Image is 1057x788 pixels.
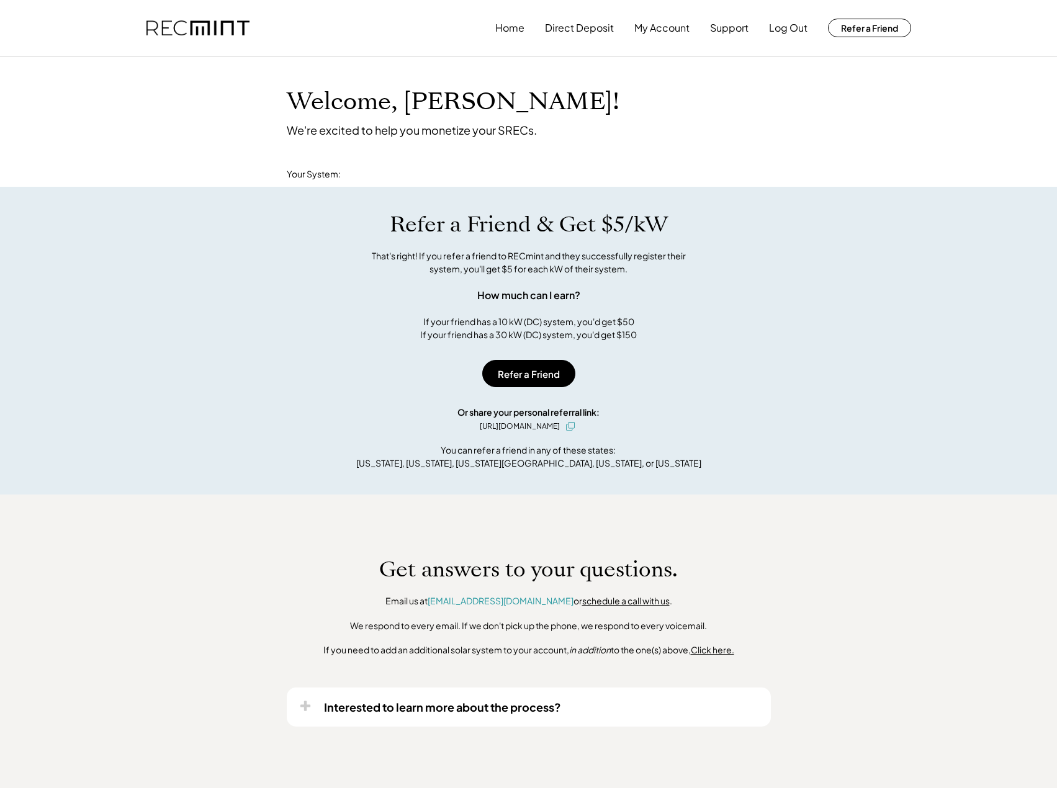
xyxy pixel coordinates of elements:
button: Support [710,16,749,40]
button: My Account [634,16,690,40]
div: You can refer a friend in any of these states: [US_STATE], [US_STATE], [US_STATE][GEOGRAPHIC_DATA... [356,444,701,470]
button: Refer a Friend [828,19,911,37]
div: Interested to learn more about the process? [324,700,561,714]
div: We respond to every email. If we don't pick up the phone, we respond to every voicemail. [350,620,707,632]
button: Home [495,16,524,40]
a: [EMAIL_ADDRESS][DOMAIN_NAME] [428,595,573,606]
button: click to copy [563,419,578,434]
u: Click here. [691,644,734,655]
div: Email us at or . [385,595,672,607]
div: [URL][DOMAIN_NAME] [480,421,560,432]
div: If your friend has a 10 kW (DC) system, you'd get $50 If your friend has a 30 kW (DC) system, you... [420,315,637,341]
div: Or share your personal referral link: [457,406,600,419]
button: Direct Deposit [545,16,614,40]
div: If you need to add an additional solar system to your account, to the one(s) above, [323,644,734,656]
div: Your System: [287,168,341,181]
img: recmint-logotype%403x.png [146,20,250,36]
div: How much can I earn? [477,288,580,303]
h1: Refer a Friend & Get $5/kW [390,212,668,238]
button: Refer a Friend [482,360,575,387]
div: That's right! If you refer a friend to RECmint and they successfully register their system, you'l... [358,249,699,275]
em: in addition [569,644,611,655]
div: We're excited to help you monetize your SRECs. [287,123,537,137]
button: Log Out [769,16,807,40]
h1: Welcome, [PERSON_NAME]! [287,87,619,117]
a: schedule a call with us [582,595,670,606]
h1: Get answers to your questions. [379,557,678,583]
